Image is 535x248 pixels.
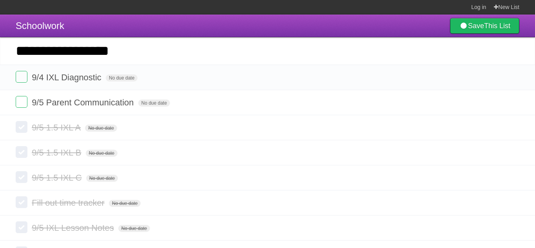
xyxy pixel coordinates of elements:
[32,148,83,157] span: 9/5 1.5 IXL B
[484,22,510,30] b: This List
[16,221,27,233] label: Done
[16,196,27,208] label: Done
[32,173,84,183] span: 9/5 1.5 IXL C
[32,98,136,107] span: 9/5 Parent Communication
[138,100,170,107] span: No due date
[86,175,118,182] span: No due date
[32,223,116,233] span: 9/5 IXL Lesson Notes
[86,150,117,157] span: No due date
[16,71,27,83] label: Done
[32,72,103,82] span: 9/4 IXL Diagnostic
[16,146,27,158] label: Done
[16,20,64,31] span: Schoolwork
[450,18,519,34] a: SaveThis List
[16,171,27,183] label: Done
[118,225,150,232] span: No due date
[32,198,107,208] span: Fill out time tracker
[16,96,27,108] label: Done
[85,125,117,132] span: No due date
[32,123,83,132] span: 9/5 1.5 IXL A
[106,74,137,81] span: No due date
[16,121,27,133] label: Done
[109,200,141,207] span: No due date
